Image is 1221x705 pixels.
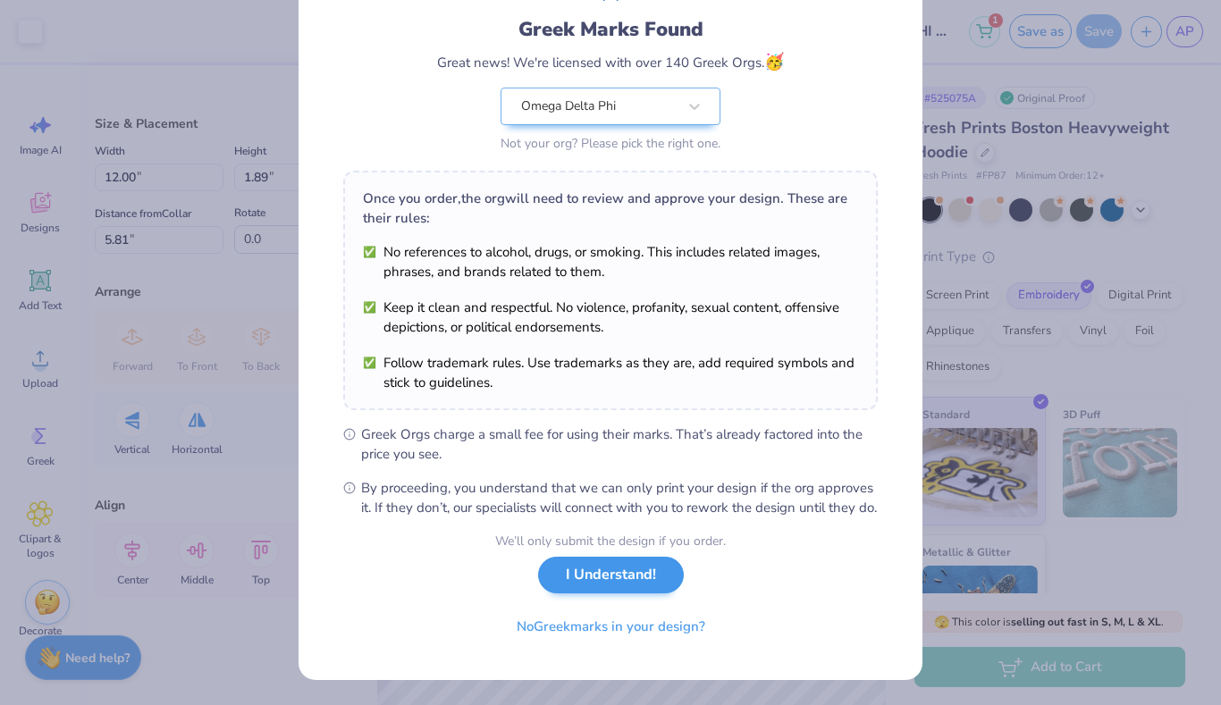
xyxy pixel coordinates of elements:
[518,15,703,44] div: Greek Marks Found
[501,134,720,153] div: Not your org? Please pick the right one.
[363,298,858,337] li: Keep it clean and respectful. No violence, profanity, sexual content, offensive depictions, or po...
[501,608,720,645] button: NoGreekmarks in your design?
[363,353,858,392] li: Follow trademark rules. Use trademarks as they are, add required symbols and stick to guidelines.
[764,51,784,72] span: 🥳
[363,242,858,281] li: No references to alcohol, drugs, or smoking. This includes related images, phrases, and brands re...
[495,532,726,550] div: We’ll only submit the design if you order.
[361,478,878,517] span: By proceeding, you understand that we can only print your design if the org approves it. If they ...
[437,50,784,74] div: Great news! We're licensed with over 140 Greek Orgs.
[361,424,878,464] span: Greek Orgs charge a small fee for using their marks. That’s already factored into the price you see.
[538,557,684,593] button: I Understand!
[363,189,858,228] div: Once you order, the org will need to review and approve your design. These are their rules:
